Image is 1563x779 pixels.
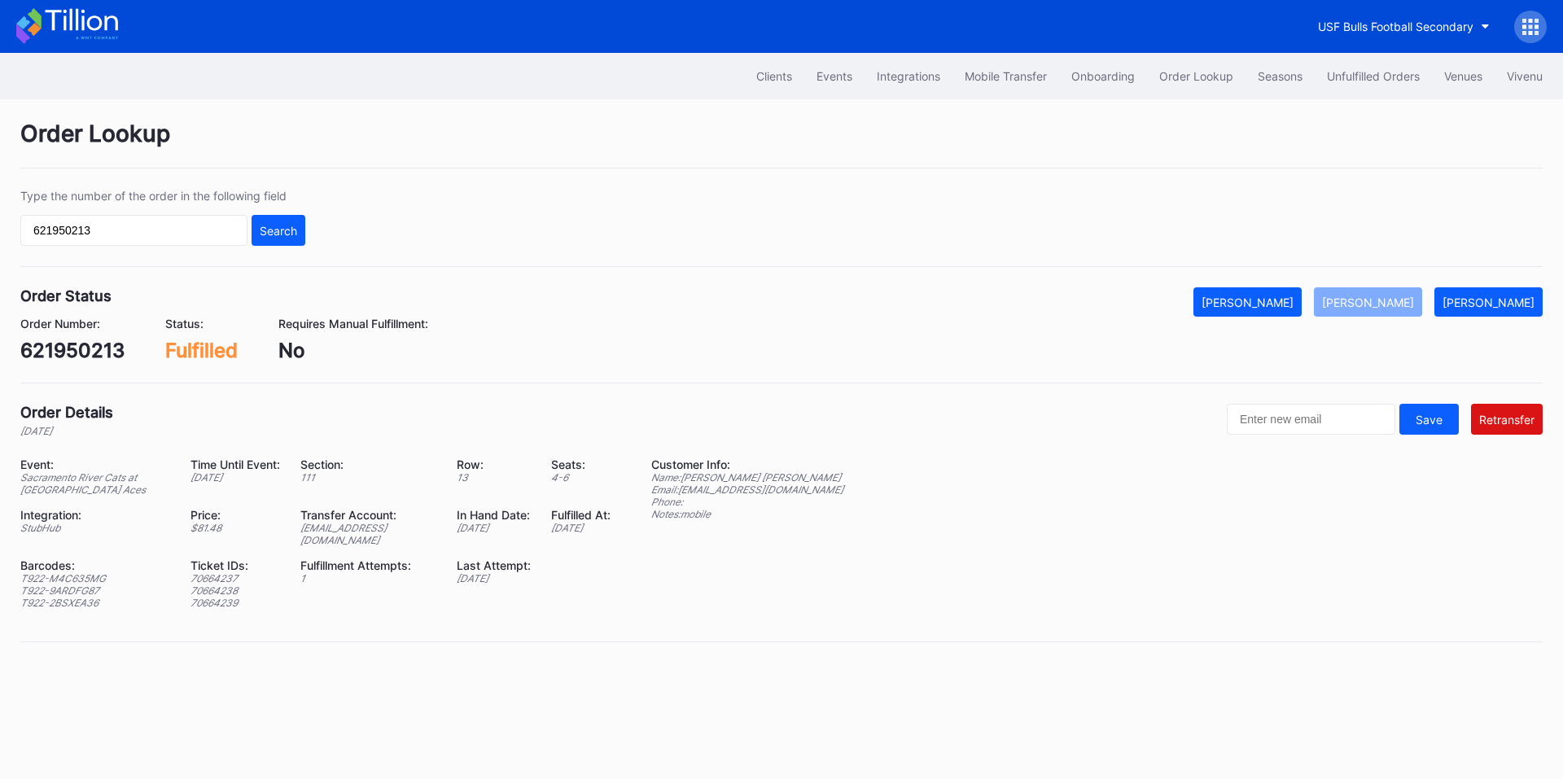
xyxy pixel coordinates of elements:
[20,215,247,246] input: GT59662
[20,317,125,330] div: Order Number:
[190,522,280,534] div: $ 81.48
[252,215,305,246] button: Search
[1495,61,1555,91] button: Vivenu
[744,61,804,91] button: Clients
[1193,287,1302,317] button: [PERSON_NAME]
[300,508,436,522] div: Transfer Account:
[457,522,531,534] div: [DATE]
[804,61,865,91] button: Events
[165,339,238,362] div: Fulfilled
[817,69,852,83] div: Events
[1399,404,1459,435] button: Save
[551,508,611,522] div: Fulfilled At:
[165,317,238,330] div: Status:
[20,120,1543,168] div: Order Lookup
[1443,295,1535,309] div: [PERSON_NAME]
[457,572,531,584] div: [DATE]
[20,425,113,437] div: [DATE]
[651,457,843,471] div: Customer Info:
[865,61,952,91] button: Integrations
[1507,69,1543,83] div: Vivenu
[190,584,280,597] div: 70664238
[1322,295,1414,309] div: [PERSON_NAME]
[300,572,436,584] div: 1
[457,558,531,572] div: Last Attempt:
[20,522,170,534] div: StubHub
[1071,69,1135,83] div: Onboarding
[190,471,280,484] div: [DATE]
[300,457,436,471] div: Section:
[278,339,428,362] div: No
[20,471,170,496] div: Sacramento River Cats at [GEOGRAPHIC_DATA] Aces
[965,69,1047,83] div: Mobile Transfer
[1434,287,1543,317] button: [PERSON_NAME]
[1318,20,1473,33] div: USF Bulls Football Secondary
[651,508,843,520] div: Notes: mobile
[551,457,611,471] div: Seats:
[651,471,843,484] div: Name: [PERSON_NAME] [PERSON_NAME]
[20,572,170,584] div: T922-M4C635MG
[278,317,428,330] div: Requires Manual Fulfillment:
[1327,69,1420,83] div: Unfulfilled Orders
[952,61,1059,91] button: Mobile Transfer
[1315,61,1432,91] button: Unfulfilled Orders
[1416,413,1443,427] div: Save
[1246,61,1315,91] button: Seasons
[1306,11,1502,42] button: USF Bulls Football Secondary
[20,558,170,572] div: Barcodes:
[1258,69,1302,83] div: Seasons
[20,597,170,609] div: T922-2BSXEA36
[20,584,170,597] div: T922-9ARDFG87
[1479,413,1535,427] div: Retransfer
[1159,69,1233,83] div: Order Lookup
[20,339,125,362] div: 621950213
[300,558,436,572] div: Fulfillment Attempts:
[551,471,611,484] div: 4 - 6
[877,69,940,83] div: Integrations
[551,522,611,534] div: [DATE]
[457,471,531,484] div: 13
[651,496,843,508] div: Phone:
[1444,69,1482,83] div: Venues
[1227,404,1395,435] input: Enter new email
[190,572,280,584] div: 70664237
[756,69,792,83] div: Clients
[20,508,170,522] div: Integration:
[1202,295,1294,309] div: [PERSON_NAME]
[300,471,436,484] div: 111
[190,457,280,471] div: Time Until Event:
[1314,287,1422,317] button: [PERSON_NAME]
[190,508,280,522] div: Price:
[1059,61,1147,91] button: Onboarding
[20,189,305,203] div: Type the number of the order in the following field
[190,558,280,572] div: Ticket IDs:
[651,484,843,496] div: Email: [EMAIL_ADDRESS][DOMAIN_NAME]
[20,287,112,304] div: Order Status
[190,597,280,609] div: 70664239
[457,457,531,471] div: Row:
[260,224,297,238] div: Search
[20,404,113,421] div: Order Details
[1147,61,1246,91] button: Order Lookup
[1432,61,1495,91] button: Venues
[457,508,531,522] div: In Hand Date:
[300,522,436,546] div: [EMAIL_ADDRESS][DOMAIN_NAME]
[1471,404,1543,435] button: Retransfer
[20,457,170,471] div: Event:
